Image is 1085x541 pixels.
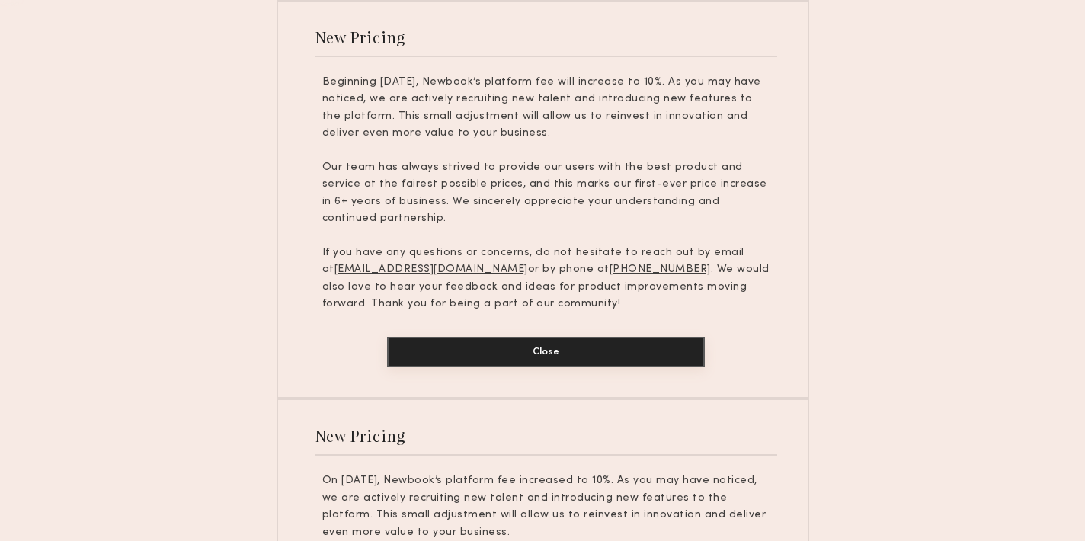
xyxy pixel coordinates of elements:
[322,472,770,541] p: On [DATE], Newbook’s platform fee increased to 10%. As you may have noticed, we are actively recr...
[610,264,711,274] u: [PHONE_NUMBER]
[315,27,406,47] div: New Pricing
[322,245,770,313] p: If you have any questions or concerns, do not hesitate to reach out by email at or by phone at . ...
[322,159,770,228] p: Our team has always strived to provide our users with the best product and service at the fairest...
[315,425,406,446] div: New Pricing
[387,337,705,367] button: Close
[334,264,528,274] u: [EMAIL_ADDRESS][DOMAIN_NAME]
[322,74,770,142] p: Beginning [DATE], Newbook’s platform fee will increase to 10%. As you may have noticed, we are ac...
